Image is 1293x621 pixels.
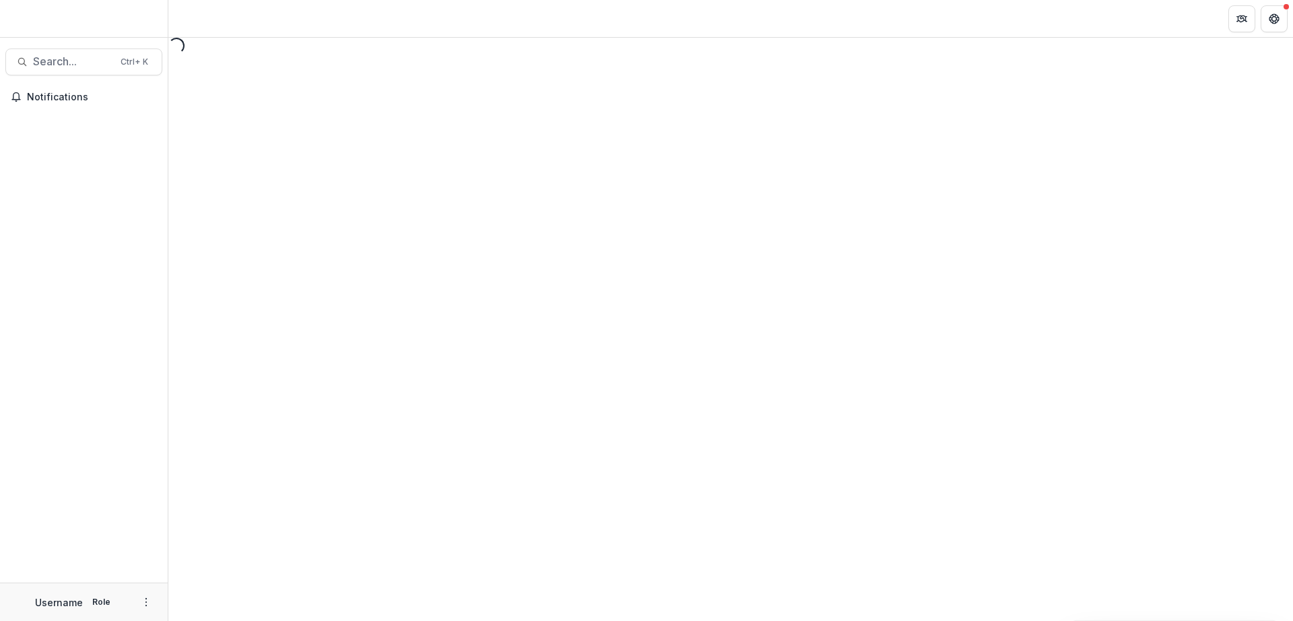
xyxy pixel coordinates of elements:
button: More [138,594,154,610]
button: Partners [1228,5,1255,32]
span: Search... [33,55,112,68]
span: Notifications [27,92,157,103]
div: Ctrl + K [118,55,151,69]
button: Search... [5,48,162,75]
p: Role [88,596,114,608]
button: Notifications [5,86,162,108]
p: Username [35,595,83,610]
button: Get Help [1261,5,1288,32]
